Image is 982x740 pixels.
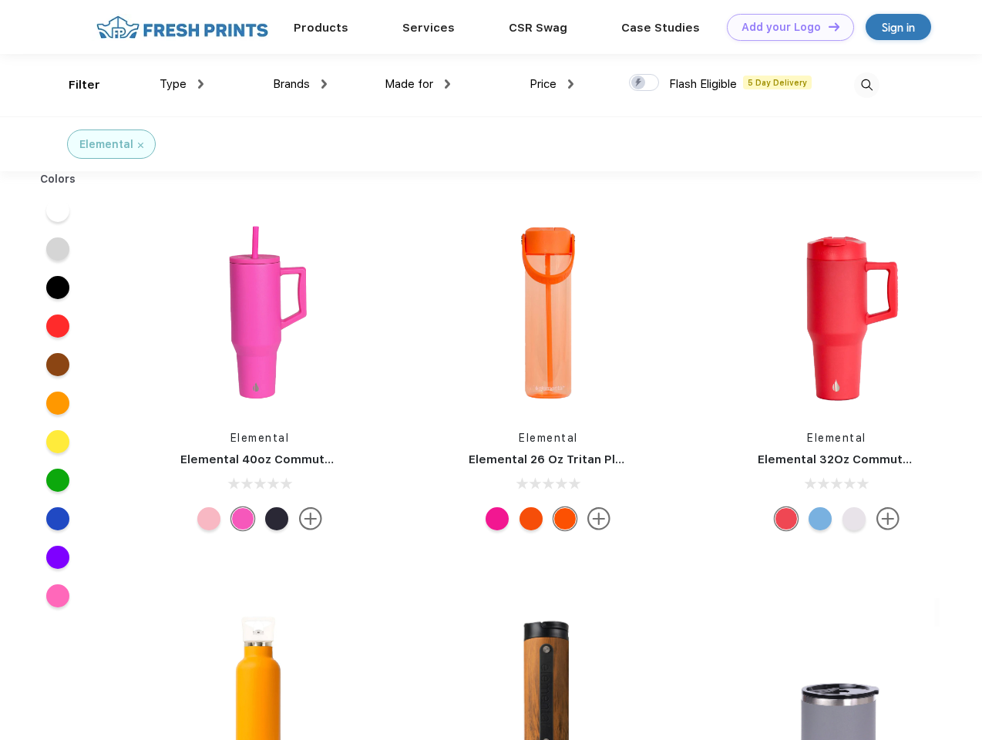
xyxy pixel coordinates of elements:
[519,432,578,444] a: Elemental
[829,22,839,31] img: DT
[231,507,254,530] div: Hot Pink
[157,210,362,415] img: func=resize&h=266
[486,507,509,530] div: Hot pink
[509,21,567,35] a: CSR Swag
[587,507,610,530] img: more.svg
[807,432,866,444] a: Elemental
[321,79,327,89] img: dropdown.png
[809,507,832,530] div: Ocean Blue
[520,507,543,530] div: Good Vibes
[735,210,940,415] img: func=resize&h=266
[79,136,133,153] div: Elemental
[775,507,798,530] div: Red
[385,77,433,91] span: Made for
[469,452,724,466] a: Elemental 26 Oz Tritan Plastic Water Bottle
[230,432,290,444] a: Elemental
[530,77,557,91] span: Price
[568,79,573,89] img: dropdown.png
[854,72,879,98] img: desktop_search.svg
[882,18,915,36] div: Sign in
[92,14,273,41] img: fo%20logo%202.webp
[742,21,821,34] div: Add your Logo
[876,507,900,530] img: more.svg
[842,507,866,530] div: Matte White
[29,171,88,187] div: Colors
[160,77,187,91] span: Type
[445,79,450,89] img: dropdown.png
[758,452,967,466] a: Elemental 32Oz Commuter Tumbler
[866,14,931,40] a: Sign in
[265,507,288,530] div: Sugar Skull
[669,77,737,91] span: Flash Eligible
[197,507,220,530] div: Rose
[138,143,143,148] img: filter_cancel.svg
[446,210,651,415] img: func=resize&h=266
[402,21,455,35] a: Services
[299,507,322,530] img: more.svg
[273,77,310,91] span: Brands
[198,79,203,89] img: dropdown.png
[180,452,389,466] a: Elemental 40oz Commuter Tumbler
[743,76,812,89] span: 5 Day Delivery
[553,507,577,530] div: Orange
[294,21,348,35] a: Products
[69,76,100,94] div: Filter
